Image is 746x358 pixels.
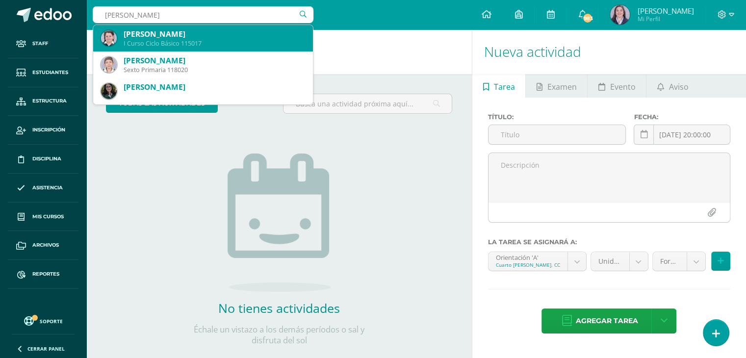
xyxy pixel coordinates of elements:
a: Evento [588,74,646,98]
span: Archivos [32,241,59,249]
img: 630ed8700d346eaaf47ce7abd479b710.png [610,5,630,25]
div: Sexto Primaria 118020 [124,66,305,74]
div: Cuarto [PERSON_NAME]. CC.LL. Bachillerato [496,261,560,268]
a: Staff [8,29,78,58]
h2: No tienes actividades [181,300,377,316]
a: Orientación 'A'Cuarto [PERSON_NAME]. CC.LL. Bachillerato [489,252,586,271]
span: Disciplina [32,155,61,163]
span: Agregar tarea [575,309,638,333]
div: [PERSON_NAME] [124,82,305,92]
span: Mis cursos [32,213,64,221]
label: Fecha: [634,113,730,121]
a: Inscripción [8,116,78,145]
span: Estudiantes [32,69,68,77]
span: Soporte [40,318,63,325]
span: Evento [610,75,636,99]
a: Estudiantes [8,58,78,87]
span: Cerrar panel [27,345,65,352]
input: Fecha de entrega [634,125,730,144]
a: Formativo (80.0%) [653,252,705,271]
label: Título: [488,113,626,121]
h1: Nueva actividad [484,29,734,74]
span: Aviso [669,75,689,99]
img: f1e66d8c9c2c7e34b0d687ba4af471e3.png [101,30,117,46]
a: Disciplina [8,145,78,174]
a: Unidad 4 [591,252,648,271]
input: Título [489,125,626,144]
input: Busca un usuario... [93,6,313,23]
img: 5b5a19c726288836597a71fc139f685f.png [101,83,117,99]
a: Aviso [646,74,699,98]
a: Archivos [8,231,78,260]
div: Orientación 'A' [496,252,560,261]
a: Reportes [8,260,78,289]
div: [PERSON_NAME] [124,55,305,66]
div: [PERSON_NAME] [124,29,305,39]
span: Estructura [32,97,67,105]
label: La tarea se asignará a: [488,238,730,246]
span: Asistencia [32,184,63,192]
p: Échale un vistazo a los demás períodos o sal y disfruta del sol [181,324,377,346]
a: Soporte [12,314,75,327]
span: Staff [32,40,48,48]
img: 1264730fb0e608687ae5125317ab187c.png [101,57,117,73]
span: Formativo (80.0%) [660,252,679,271]
span: [PERSON_NAME] [637,6,694,16]
span: Examen [547,75,577,99]
a: Examen [526,74,587,98]
span: Mi Perfil [637,15,694,23]
img: no_activities.png [228,153,331,292]
span: 983 [582,13,593,24]
div: I Curso Ciclo Básico 115017 [124,39,305,48]
span: Unidad 4 [598,252,622,271]
span: Inscripción [32,126,65,134]
a: Estructura [8,87,78,116]
a: Mis cursos [8,203,78,231]
a: Asistencia [8,174,78,203]
span: Tarea [494,75,515,99]
span: Reportes [32,270,59,278]
input: Busca una actividad próxima aquí... [283,94,452,113]
a: Tarea [472,74,525,98]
